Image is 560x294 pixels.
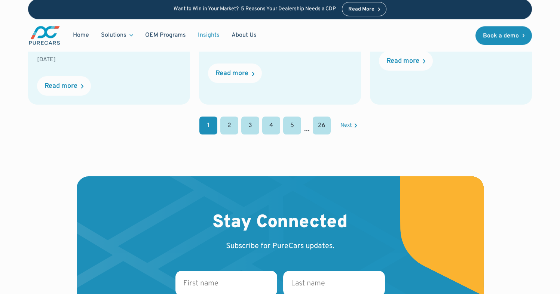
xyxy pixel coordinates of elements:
[262,117,280,134] a: 4
[174,6,336,12] p: Want to Win in Your Market? 5 Reasons Your Dealership Needs a CDP
[386,58,419,65] div: Read more
[226,241,334,251] p: Subscribe for PureCars updates.
[313,117,331,134] a: 26
[342,2,387,16] a: Read More
[241,117,259,134] a: 3
[483,33,519,39] div: Book a demo
[226,28,263,43] a: About Us
[304,124,310,134] div: ...
[475,26,532,45] a: Book a demo
[101,31,126,40] div: Solutions
[67,28,95,43] a: Home
[45,83,77,90] div: Read more
[199,117,217,134] a: 1
[28,25,61,46] a: main
[340,123,357,128] a: Next Page
[348,7,374,12] div: Read More
[283,117,301,134] a: 5
[28,117,532,134] div: List
[139,28,192,43] a: OEM Programs
[37,56,181,64] div: [DATE]
[220,117,238,134] a: 2
[340,123,352,128] div: Next
[192,28,226,43] a: Insights
[28,25,61,46] img: purecars logo
[212,212,348,234] h2: Stay Connected
[215,70,248,77] div: Read more
[95,28,139,43] div: Solutions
